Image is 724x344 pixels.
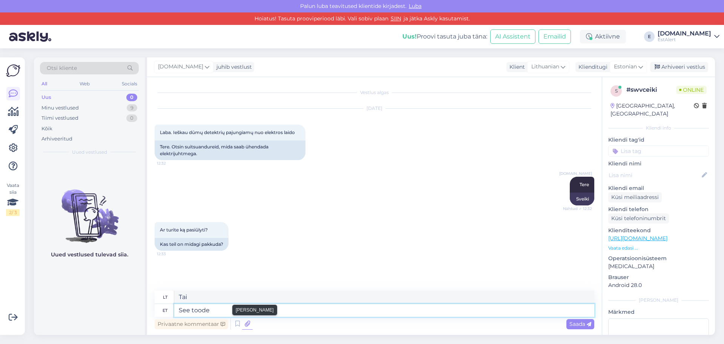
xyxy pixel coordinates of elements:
[608,308,709,316] p: Märkmed
[506,63,525,71] div: Klient
[6,182,20,216] div: Vaata siia
[41,135,72,143] div: Arhiveeritud
[650,62,708,72] div: Arhiveeri vestlus
[658,37,711,43] div: EstAlert
[614,63,637,71] span: Estonian
[155,140,305,160] div: Tere. Otsin suitsuandureid, mida saab ühendada elektrijuhtmega.
[608,297,709,304] div: [PERSON_NAME]
[406,3,424,9] span: Luba
[575,63,607,71] div: Klienditugi
[570,193,594,205] div: Sveiki
[158,63,203,71] span: [DOMAIN_NAME]
[6,209,20,216] div: 2 / 3
[608,245,709,251] p: Vaata edasi ...
[157,160,185,166] span: 12:32
[644,31,655,42] div: E
[580,30,626,43] div: Aktiivne
[538,29,571,44] button: Emailid
[174,291,594,304] textarea: Tai
[174,304,594,317] textarea: See tood
[608,145,709,157] input: Lisa tag
[608,125,709,131] div: Kliendi info
[608,273,709,281] p: Brauser
[47,64,77,72] span: Otsi kliente
[559,171,592,176] span: [DOMAIN_NAME]
[160,130,295,135] span: Laba. Ieškau dūmų detektrių pajungiamų nuo elektros laido
[236,307,274,313] small: [PERSON_NAME]
[658,31,711,37] div: [DOMAIN_NAME]
[608,281,709,289] p: Android 28.0
[608,192,662,202] div: Küsi meiliaadressi
[569,321,591,327] span: Saada
[531,63,559,71] span: Lithuanian
[388,15,403,22] a: SIIN
[41,104,79,112] div: Minu vestlused
[160,227,208,233] span: Ar turite ką pasiūlyti?
[608,262,709,270] p: [MEDICAL_DATA]
[41,114,78,122] div: Tiimi vestlused
[626,85,676,94] div: # swvceiki
[127,104,137,112] div: 9
[126,94,137,101] div: 0
[608,213,669,224] div: Küsi telefoninumbrit
[608,184,709,192] p: Kliendi email
[490,29,535,44] button: AI Assistent
[40,79,49,89] div: All
[163,304,167,317] div: et
[72,149,107,156] span: Uued vestlused
[163,291,167,304] div: lt
[155,105,594,112] div: [DATE]
[120,79,139,89] div: Socials
[610,102,694,118] div: [GEOGRAPHIC_DATA], [GEOGRAPHIC_DATA]
[580,182,589,187] span: Tere
[563,206,592,211] span: Nähtud ✓ 12:32
[34,176,145,244] img: No chats
[41,125,52,133] div: Kõik
[6,63,20,78] img: Askly Logo
[78,79,91,89] div: Web
[155,319,228,329] div: Privaatne kommentaar
[213,63,252,71] div: juhib vestlust
[608,227,709,234] p: Klienditeekond
[155,89,594,96] div: Vestlus algas
[402,33,417,40] b: Uus!
[609,171,700,179] input: Lisa nimi
[402,32,487,41] div: Proovi tasuta juba täna:
[126,114,137,122] div: 0
[608,255,709,262] p: Operatsioonisüsteem
[658,31,719,43] a: [DOMAIN_NAME]EstAlert
[155,238,229,251] div: Kas teil on midagi pakkuda?
[608,160,709,168] p: Kliendi nimi
[608,136,709,144] p: Kliendi tag'id
[41,94,51,101] div: Uus
[608,235,667,242] a: [URL][DOMAIN_NAME]
[676,86,707,94] span: Online
[51,251,128,259] p: Uued vestlused tulevad siia.
[615,88,618,94] span: s
[157,251,185,257] span: 12:33
[608,205,709,213] p: Kliendi telefon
